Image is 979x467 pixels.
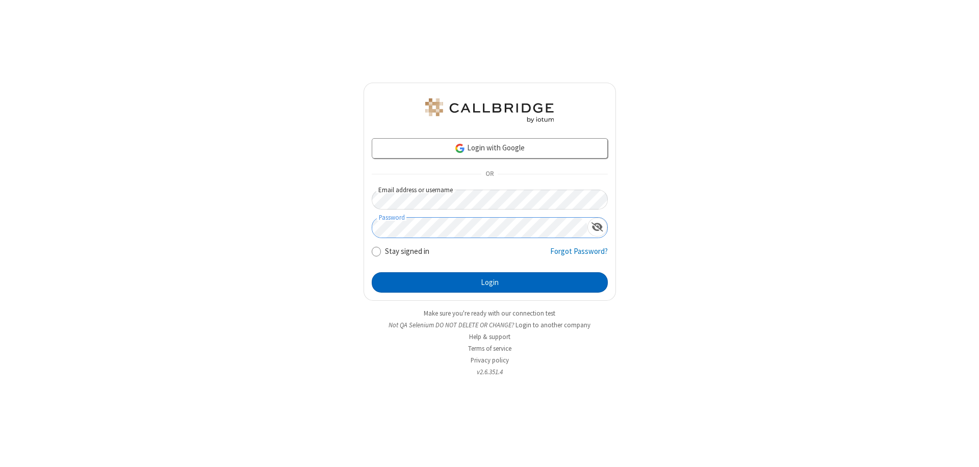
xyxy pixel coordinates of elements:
[481,167,498,181] span: OR
[372,190,608,210] input: Email address or username
[454,143,466,154] img: google-icon.png
[424,309,555,318] a: Make sure you're ready with our connection test
[468,344,511,353] a: Terms of service
[372,272,608,293] button: Login
[587,218,607,237] div: Show password
[516,320,590,330] button: Login to another company
[550,246,608,265] a: Forgot Password?
[364,320,616,330] li: Not QA Selenium DO NOT DELETE OR CHANGE?
[471,356,509,365] a: Privacy policy
[469,332,510,341] a: Help & support
[385,246,429,257] label: Stay signed in
[372,218,587,238] input: Password
[372,138,608,159] a: Login with Google
[364,367,616,377] li: v2.6.351.4
[423,98,556,123] img: QA Selenium DO NOT DELETE OR CHANGE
